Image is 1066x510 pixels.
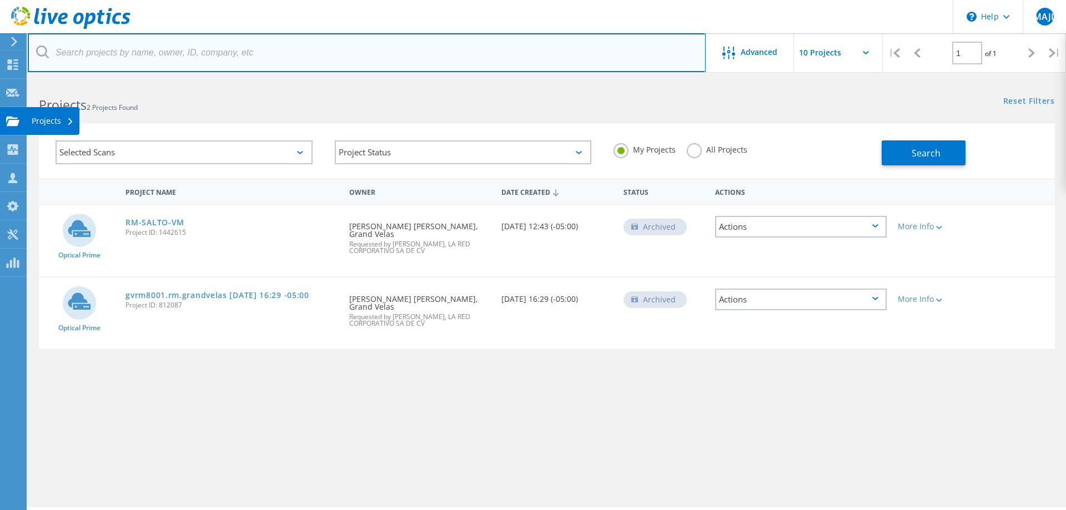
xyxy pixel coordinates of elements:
[967,12,977,22] svg: \n
[125,219,184,226] a: RM-SALTO-VM
[344,205,496,265] div: [PERSON_NAME] [PERSON_NAME], Grand Velas
[32,117,74,125] div: Projects
[496,277,618,314] div: [DATE] 16:29 (-05:00)
[623,291,687,308] div: Archived
[58,252,100,259] span: Optical Prime
[39,96,87,114] b: Projects
[883,33,906,73] div: |
[344,181,496,201] div: Owner
[125,229,338,236] span: Project ID: 1442615
[741,48,777,56] span: Advanced
[496,205,618,241] div: [DATE] 12:43 (-05:00)
[623,219,687,235] div: Archived
[28,33,706,72] input: Search projects by name, owner, ID, company, etc
[710,181,892,201] div: Actions
[618,181,710,201] div: Status
[882,140,966,165] button: Search
[1003,97,1055,107] a: Reset Filters
[87,103,138,112] span: 2 Projects Found
[349,314,491,327] span: Requested by [PERSON_NAME], LA RED CORPORATIVO SA DE CV
[125,291,309,299] a: gvrm8001.rm.grandvelas [DATE] 16:29 -05:00
[11,23,130,31] a: Live Optics Dashboard
[985,49,997,58] span: of 1
[898,223,968,230] div: More Info
[912,147,941,159] span: Search
[496,181,618,202] div: Date Created
[344,277,496,338] div: [PERSON_NAME] [PERSON_NAME], Grand Velas
[614,143,676,154] label: My Projects
[898,295,968,303] div: More Info
[1033,12,1056,21] span: MAJL
[715,289,887,310] div: Actions
[125,302,338,309] span: Project ID: 812087
[120,181,344,201] div: Project Name
[335,140,592,164] div: Project Status
[715,216,887,238] div: Actions
[1043,33,1066,73] div: |
[687,143,747,154] label: All Projects
[349,241,491,254] span: Requested by [PERSON_NAME], LA RED CORPORATIVO SA DE CV
[56,140,313,164] div: Selected Scans
[58,325,100,331] span: Optical Prime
